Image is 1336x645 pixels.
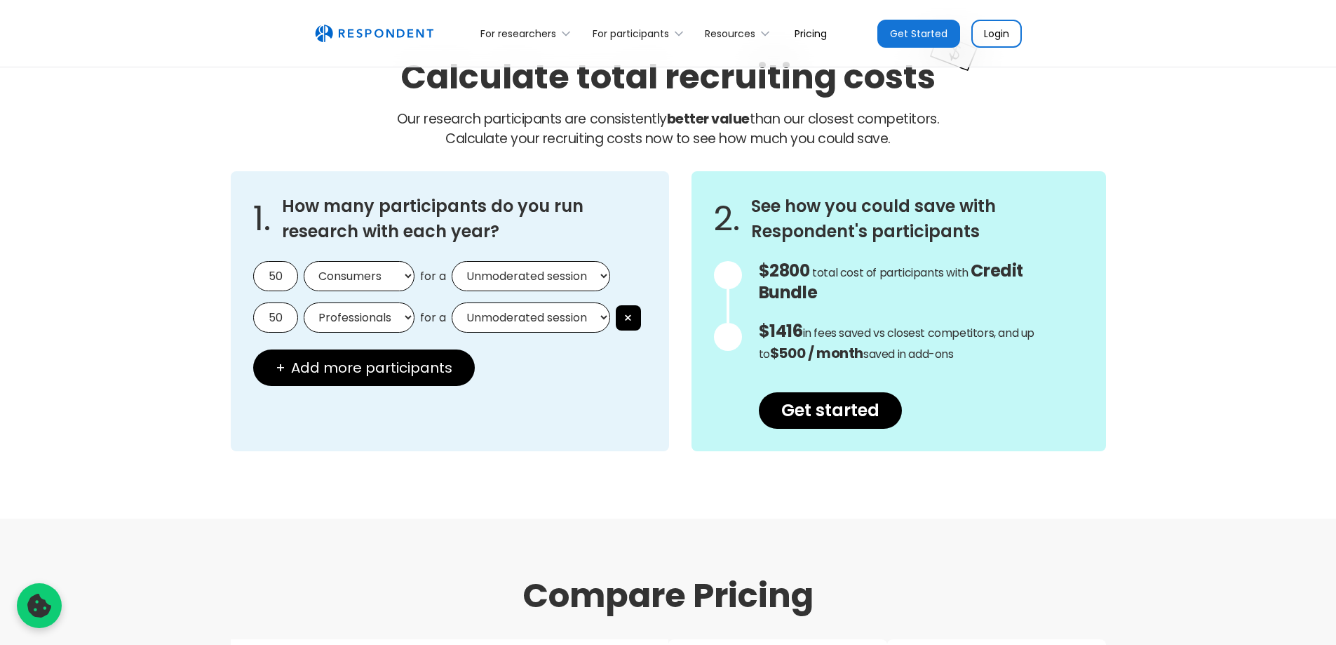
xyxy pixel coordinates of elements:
[282,194,647,244] h3: How many participants do you run research with each year?
[877,20,960,48] a: Get Started
[400,53,936,100] h2: Calculate total recruiting costs
[315,25,433,43] a: home
[276,361,285,375] span: +
[445,129,891,148] span: Calculate your recruiting costs now to see how much you could save.
[714,212,740,226] span: 2.
[759,259,1023,304] span: Credit Bundle
[315,25,433,43] img: Untitled UI logotext
[759,392,902,429] a: Get started
[253,350,475,386] button: + Add more participants
[291,361,452,375] span: Add more participants
[783,17,838,50] a: Pricing
[705,27,755,41] div: Resources
[616,305,641,331] button: ×
[480,27,556,41] div: For researchers
[759,321,1084,364] p: in fees saved vs closest competitors, and up to saved in add-ons
[812,265,969,281] span: total cost of participants with
[593,27,669,41] div: For participants
[420,311,446,325] span: for a
[971,20,1022,48] a: Login
[667,109,750,128] strong: better value
[253,212,271,226] span: 1.
[759,319,803,343] span: $1416
[584,17,696,50] div: For participants
[473,17,584,50] div: For researchers
[751,194,1084,244] h3: See how you could save with Respondent's participants
[220,575,1117,617] h1: Compare Pricing
[770,343,863,363] strong: $500 / month
[697,17,783,50] div: Resources
[759,259,810,282] span: $2800
[231,109,1106,149] p: Our research participants are consistently than our closest competitors.
[420,270,446,284] span: for a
